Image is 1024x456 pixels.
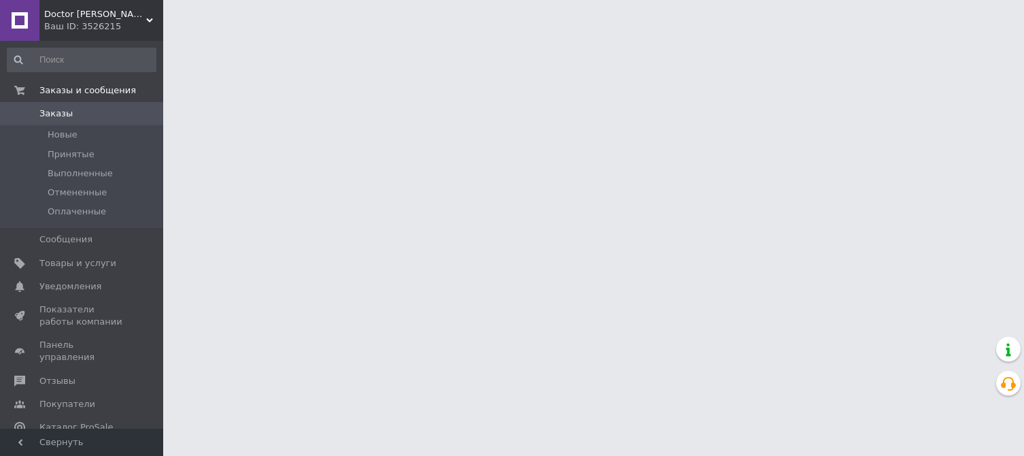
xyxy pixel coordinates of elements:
[39,304,126,328] span: Показатели работы компании
[48,129,78,141] span: Новые
[7,48,156,72] input: Поиск
[48,206,106,218] span: Оплаченные
[39,108,73,120] span: Заказы
[44,8,146,20] span: Doctor Kotel
[44,20,163,33] div: Ваш ID: 3526215
[39,339,126,363] span: Панель управления
[39,84,136,97] span: Заказы и сообщения
[39,233,92,246] span: Сообщения
[39,257,116,270] span: Товары и услуги
[39,280,101,293] span: Уведомления
[48,148,95,161] span: Принятые
[39,421,113,434] span: Каталог ProSale
[48,167,113,180] span: Выполненные
[48,186,107,199] span: Отмененные
[39,375,75,387] span: Отзывы
[39,398,95,410] span: Покупатели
